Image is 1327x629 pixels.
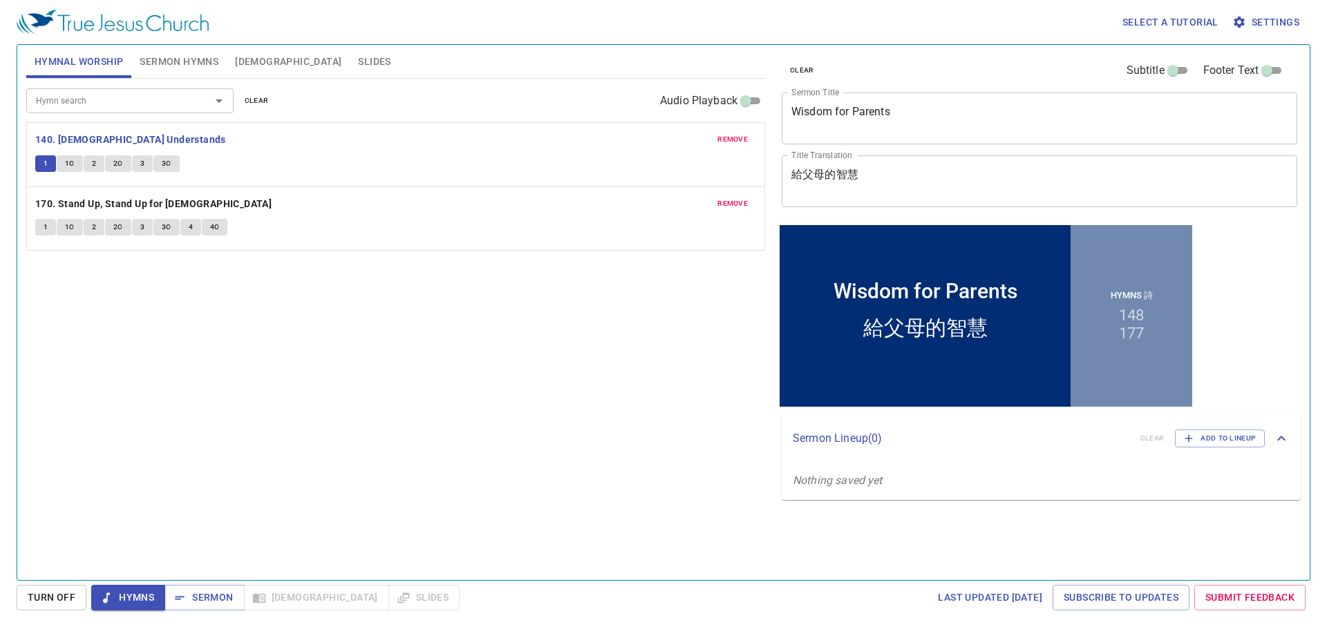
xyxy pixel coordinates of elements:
button: 2 [84,219,104,235]
textarea: 給父母的智慧 [791,168,1288,194]
button: Hymns [91,585,165,610]
button: 3C [153,219,180,235]
span: Audio Playback [660,93,737,109]
span: 2C [113,157,123,170]
span: 2 [92,157,96,170]
span: Slides [358,53,390,70]
button: 1 [35,155,56,172]
img: True Jesus Church [17,10,209,35]
button: Turn Off [17,585,86,610]
span: Sermon [176,589,233,606]
button: 4 [180,219,201,235]
button: clear [782,62,822,79]
button: Select a tutorial [1117,10,1224,35]
span: Subscribe to Updates [1064,589,1178,606]
button: Open [209,91,229,110]
span: 3 [140,221,144,233]
button: remove [709,195,756,212]
textarea: Wisdom for Parents [791,105,1288,131]
button: remove [709,131,756,148]
span: Last updated [DATE] [938,589,1042,606]
a: Subscribe to Updates [1053,585,1189,610]
span: remove [717,133,748,146]
button: 2 [84,155,104,172]
button: 1C [57,219,83,235]
b: 140. [DEMOGRAPHIC_DATA] Understands [35,131,226,148]
span: remove [717,197,748,210]
span: 1C [65,221,75,233]
span: 3 [140,157,144,170]
span: 4 [189,221,193,233]
p: Sermon Lineup ( 0 ) [793,430,1129,447]
button: 3C [153,155,180,172]
span: Sermon Hymns [140,53,218,70]
span: 1 [44,221,48,233]
button: 3 [132,155,153,172]
span: 1C [65,157,75,170]
span: Add to Lineup [1184,432,1256,445]
span: Turn Off [28,589,75,606]
button: 2C [105,219,131,235]
span: [DEMOGRAPHIC_DATA] [235,53,341,70]
button: 4C [202,219,228,235]
b: 170. Stand Up, Stand Up for [DEMOGRAPHIC_DATA] [35,195,272,213]
span: Hymnal Worship [35,53,124,70]
a: Last updated [DATE] [932,585,1048,610]
button: 1 [35,219,56,235]
button: 170. Stand Up, Stand Up for [DEMOGRAPHIC_DATA] [35,195,274,213]
a: Submit Feedback [1194,585,1306,610]
span: Hymns [102,589,154,606]
i: Nothing saved yet [793,474,883,487]
div: Sermon Lineup(0)clearAdd to Lineup [782,416,1301,461]
span: Submit Feedback [1205,589,1295,606]
button: Add to Lineup [1175,429,1265,447]
span: 2 [92,221,96,233]
button: clear [236,93,277,109]
span: 3C [162,221,171,233]
span: Footer Text [1203,62,1259,79]
span: 1 [44,157,48,170]
button: Settings [1230,10,1305,35]
span: clear [245,95,269,107]
span: clear [790,64,814,77]
span: Select a tutorial [1122,14,1218,31]
span: 4C [210,221,220,233]
button: 3 [132,219,153,235]
button: 2C [105,155,131,172]
button: Sermon [164,585,244,610]
iframe: from-child [776,222,1196,410]
span: Settings [1235,14,1299,31]
button: 140. [DEMOGRAPHIC_DATA] Understands [35,131,228,148]
button: 1C [57,155,83,172]
span: Subtitle [1127,62,1165,79]
span: 2C [113,221,123,233]
span: 3C [162,157,171,170]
